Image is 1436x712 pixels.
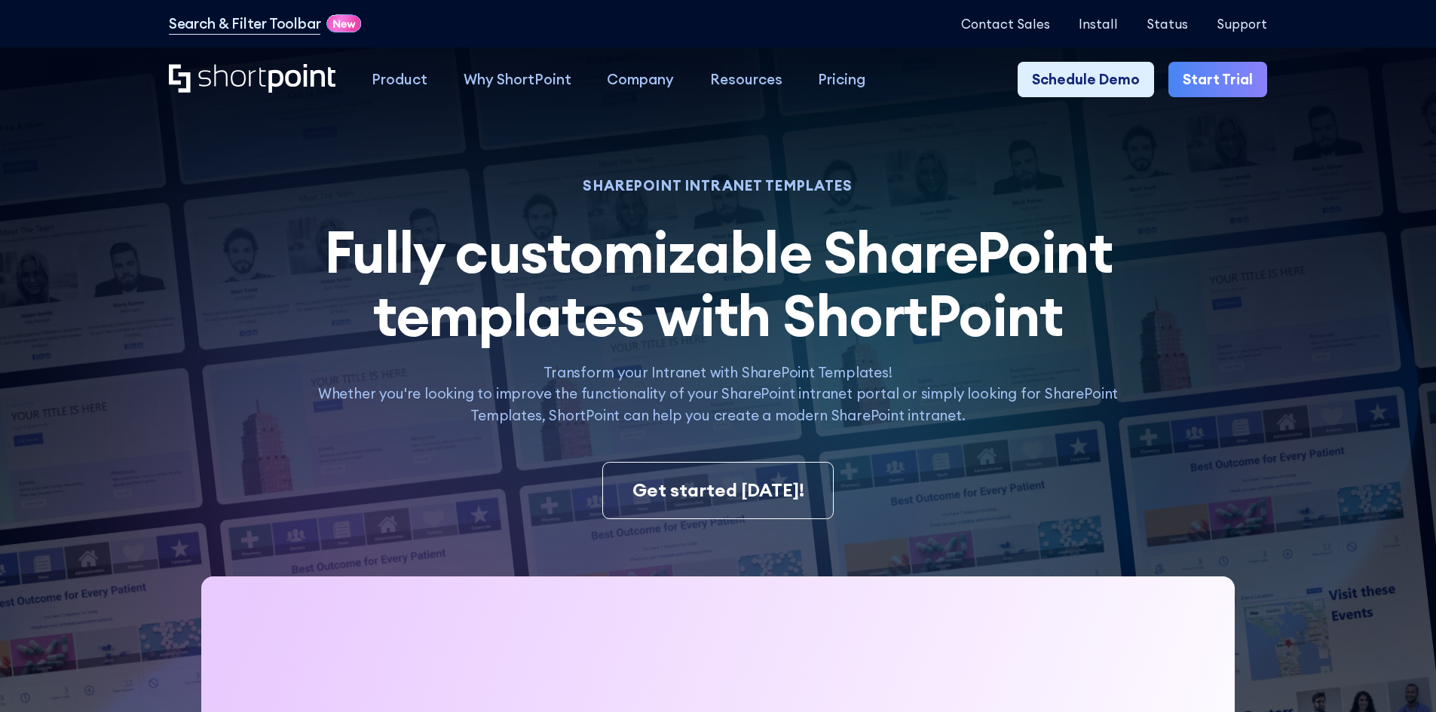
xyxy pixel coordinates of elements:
[801,62,884,98] a: Pricing
[1217,17,1267,31] a: Support
[464,69,571,90] div: Why ShortPoint
[169,64,335,95] a: Home
[589,62,692,98] a: Company
[710,69,782,90] div: Resources
[298,179,1137,192] h1: SHAREPOINT INTRANET TEMPLATES
[1018,62,1154,98] a: Schedule Demo
[1079,17,1118,31] a: Install
[607,69,674,90] div: Company
[818,69,865,90] div: Pricing
[961,17,1050,31] a: Contact Sales
[298,362,1137,426] p: Transform your Intranet with SharePoint Templates! Whether you're looking to improve the function...
[169,13,321,35] a: Search & Filter Toolbar
[692,62,801,98] a: Resources
[445,62,589,98] a: Why ShortPoint
[602,462,833,519] a: Get started [DATE]!
[1147,17,1188,31] a: Status
[324,215,1113,351] span: Fully customizable SharePoint templates with ShortPoint
[372,69,427,90] div: Product
[632,477,804,504] div: Get started [DATE]!
[1168,62,1267,98] a: Start Trial
[354,62,445,98] a: Product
